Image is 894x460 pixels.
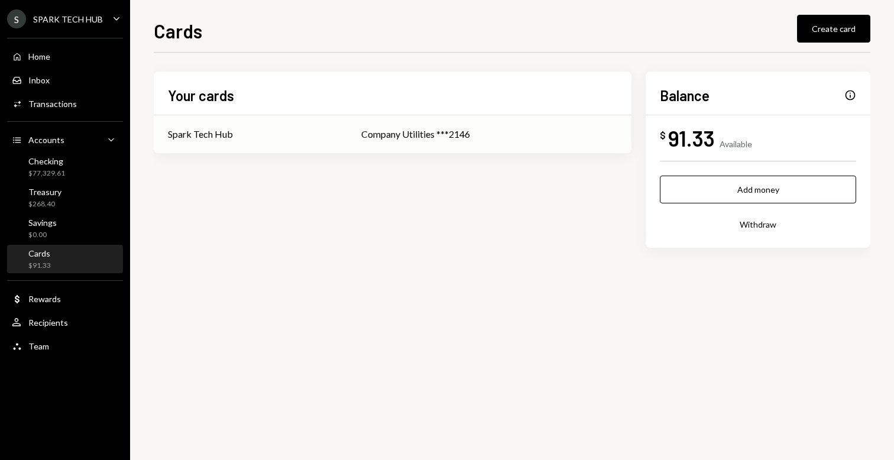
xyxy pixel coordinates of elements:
[28,135,64,145] div: Accounts
[28,230,57,240] div: $0.00
[660,86,710,105] h2: Balance
[7,9,26,28] div: S
[7,153,123,181] a: Checking$77,329.61
[28,318,68,328] div: Recipients
[28,99,77,109] div: Transactions
[361,127,617,141] div: Company Utilities ***2146
[7,129,123,150] a: Accounts
[28,187,61,197] div: Treasury
[7,69,123,90] a: Inbox
[720,139,752,149] div: Available
[7,183,123,212] a: Treasury$268.40
[660,176,856,203] button: Add money
[7,245,123,273] a: Cards$91.33
[28,341,49,351] div: Team
[7,335,123,357] a: Team
[7,46,123,67] a: Home
[28,199,61,209] div: $268.40
[7,214,123,242] a: Savings$0.00
[660,129,666,141] div: $
[7,312,123,333] a: Recipients
[168,127,233,141] div: Spark Tech Hub
[797,15,870,43] button: Create card
[154,19,202,43] h1: Cards
[28,156,65,166] div: Checking
[28,169,65,179] div: $77,329.61
[668,125,715,151] div: 91.33
[168,86,234,105] h2: Your cards
[28,261,51,271] div: $91.33
[7,93,123,114] a: Transactions
[28,294,61,304] div: Rewards
[28,218,57,228] div: Savings
[660,210,856,238] button: Withdraw
[28,75,50,85] div: Inbox
[28,248,51,258] div: Cards
[7,288,123,309] a: Rewards
[33,14,103,24] div: SPARK TECH HUB
[28,51,50,61] div: Home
